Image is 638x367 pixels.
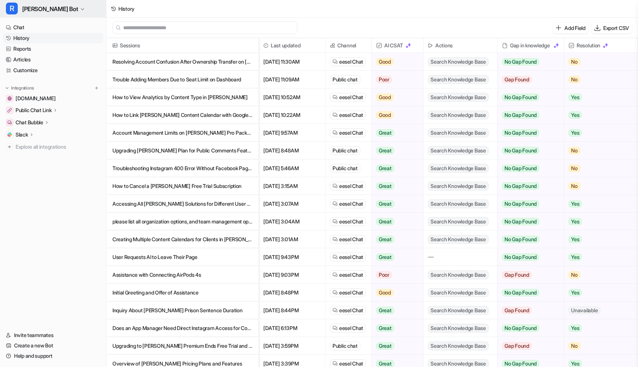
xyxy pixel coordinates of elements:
[332,94,363,101] a: eesel Chat
[372,284,419,302] button: Good
[568,342,580,350] span: No
[502,182,539,190] span: No Gap Found
[502,147,539,154] span: No Gap Found
[564,177,632,195] button: No
[372,159,419,177] button: Great
[3,54,103,65] a: Articles
[564,24,585,32] p: Add Field
[109,38,256,53] span: Sessions
[332,111,363,119] a: eesel Chat
[428,93,489,102] span: Search Knowledge Base
[16,131,28,138] p: Slack
[262,124,322,142] span: [DATE] 9:57AM
[497,159,558,177] button: No Gap Found
[112,53,253,71] p: Resolving Account Confusion After Ownership Transfer on [PERSON_NAME]
[502,111,539,119] span: No Gap Found
[332,308,338,313] img: eeselChat
[332,290,338,295] img: eeselChat
[502,289,539,296] span: No Gap Found
[3,65,103,75] a: Customize
[262,38,322,53] span: Last updated
[564,124,632,142] button: Yes
[428,217,489,226] span: Search Knowledge Base
[372,177,419,195] button: Great
[372,53,419,71] button: Good
[3,33,103,43] a: History
[332,129,363,137] a: eesel Chat
[3,340,103,351] a: Create a new Bot
[3,44,103,54] a: Reports
[112,106,253,124] p: How to Link [PERSON_NAME] Content Calendar with Google Calendar
[262,159,322,177] span: [DATE] 5:46AM
[568,58,580,65] span: No
[428,164,489,173] span: Search Knowledge Base
[332,218,363,225] a: eesel Chat
[339,94,363,101] span: eesel Chat
[3,351,103,361] a: Help and support
[502,129,539,137] span: No Gap Found
[428,111,489,119] span: Search Knowledge Base
[376,94,394,101] span: Good
[339,324,363,332] span: eesel Chat
[372,142,419,159] button: Great
[564,159,632,177] button: No
[112,248,253,266] p: User Requests AI to Leave Their Page
[428,128,489,137] span: Search Knowledge Base
[428,57,489,66] span: Search Knowledge Base
[339,111,363,119] span: eesel Chat
[332,361,338,366] img: eeselChat
[339,253,363,261] span: eesel Chat
[428,75,489,84] span: Search Knowledge Base
[16,119,43,126] p: Chat Bubble
[502,200,539,208] span: No Gap Found
[376,324,394,332] span: Great
[330,341,360,350] div: Public chat
[435,38,453,53] h2: Actions
[22,4,78,14] span: [PERSON_NAME] Bot
[568,147,580,154] span: No
[502,253,539,261] span: No Gap Found
[332,324,363,332] a: eesel Chat
[502,218,539,225] span: No Gap Found
[262,53,322,71] span: [DATE] 11:30AM
[564,142,632,159] button: No
[112,337,253,355] p: Upgrading to [PERSON_NAME] Premium Ends Free Trial and Starts Yearly Subscription
[568,218,582,225] span: Yes
[568,324,582,332] span: Yes
[553,23,588,33] button: Add Field
[339,218,363,225] span: eesel Chat
[372,71,419,88] button: Poor
[112,319,253,337] p: Does an App Manager Need Direct Instagram Access for Community Engagement?
[3,84,36,92] button: Integrations
[332,59,338,64] img: eeselChat
[372,302,419,319] button: Great
[330,164,360,173] div: Public chat
[112,213,253,230] p: please list all organization options, and team management options
[7,120,12,125] img: Chat Bubble
[112,195,253,213] p: Accessing All [PERSON_NAME] Solutions for Different User Roles
[497,337,558,355] button: Gap Found
[262,230,322,248] span: [DATE] 3:01AM
[568,129,582,137] span: Yes
[502,271,532,279] span: Gap Found
[332,112,338,118] img: eeselChat
[497,319,558,337] button: No Gap Found
[112,159,253,177] p: Troubleshooting Instagram 400 Error Without Facebook Page for [PERSON_NAME] Integration
[262,248,322,266] span: [DATE] 9:43PM
[568,200,582,208] span: Yes
[603,24,629,32] p: Export CSV
[428,235,489,244] span: Search Knowledge Base
[497,284,558,302] button: No Gap Found
[502,236,539,243] span: No Gap Found
[372,266,419,284] button: Poor
[118,5,135,13] div: History
[262,213,322,230] span: [DATE] 3:04AM
[112,142,253,159] p: Upgrading [PERSON_NAME] Plan for Public Comments Feature and Discount Eligibility
[330,75,360,84] div: Public chat
[497,53,558,71] button: No Gap Found
[339,289,363,296] span: eesel Chat
[428,270,489,279] span: Search Knowledge Base
[332,289,363,296] a: eesel Chat
[568,307,600,314] span: Unavailable
[564,266,632,284] button: No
